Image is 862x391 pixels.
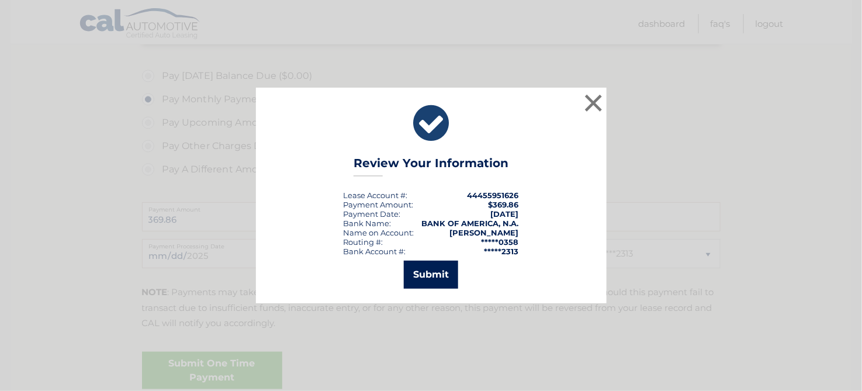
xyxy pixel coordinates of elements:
strong: [PERSON_NAME] [450,228,519,237]
h3: Review Your Information [354,156,508,177]
strong: BANK OF AMERICA, N.A. [422,219,519,228]
div: Lease Account #: [344,191,408,200]
div: Bank Account #: [344,247,406,256]
div: : [344,209,401,219]
button: × [582,91,605,115]
button: Submit [404,261,458,289]
div: Payment Amount: [344,200,414,209]
strong: 44455951626 [468,191,519,200]
div: Bank Name: [344,219,392,228]
div: Routing #: [344,237,383,247]
span: Payment Date [344,209,399,219]
span: [DATE] [491,209,519,219]
div: Name on Account: [344,228,414,237]
span: $369.86 [489,200,519,209]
